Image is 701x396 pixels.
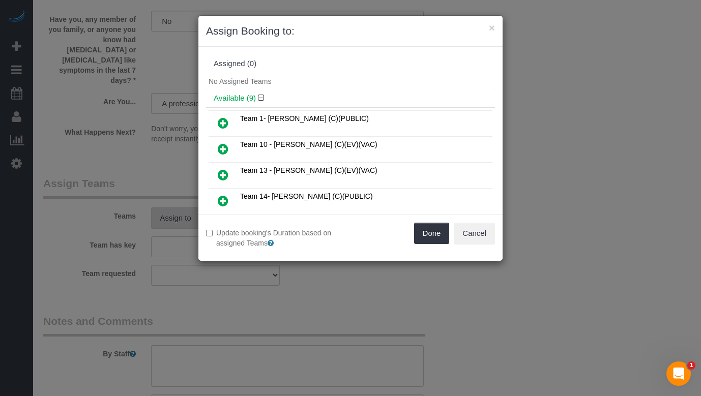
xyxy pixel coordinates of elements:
[209,77,271,85] span: No Assigned Teams
[240,166,377,174] span: Team 13 - [PERSON_NAME] (C)(EV)(VAC)
[240,140,377,148] span: Team 10 - [PERSON_NAME] (C)(EV)(VAC)
[489,22,495,33] button: ×
[454,223,495,244] button: Cancel
[206,23,495,39] h3: Assign Booking to:
[240,114,369,123] span: Team 1- [PERSON_NAME] (C)(PUBLIC)
[666,361,691,386] iframe: Intercom live chat
[206,230,213,236] input: Update booking's Duration based on assigned Teams
[414,223,450,244] button: Done
[214,59,487,68] div: Assigned (0)
[214,94,487,103] h4: Available (9)
[206,228,343,248] label: Update booking's Duration based on assigned Teams
[240,192,373,200] span: Team 14- [PERSON_NAME] (C)(PUBLIC)
[687,361,695,370] span: 1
